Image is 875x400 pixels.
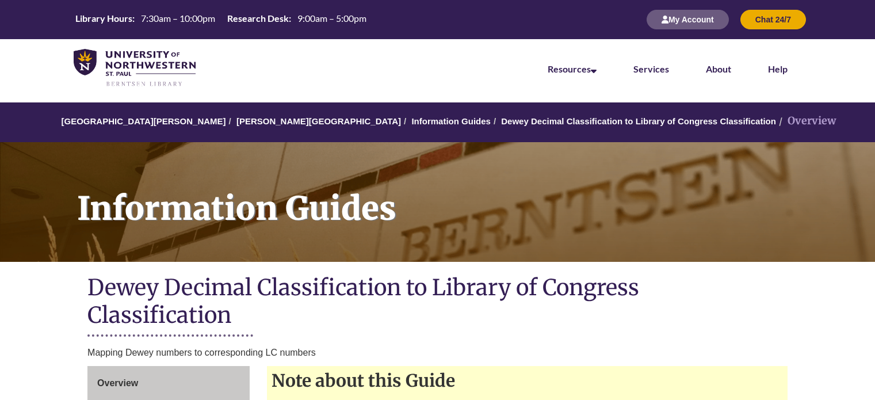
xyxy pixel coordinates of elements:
span: Mapping Dewey numbers to corresponding LC numbers [87,348,316,357]
a: Resources [548,63,597,74]
a: Services [633,63,669,74]
a: About [706,63,731,74]
span: Overview [97,378,138,388]
li: Overview [776,113,836,129]
th: Research Desk: [223,12,293,25]
a: Information Guides [411,116,491,126]
button: My Account [647,10,729,29]
span: 9:00am – 5:00pm [297,13,366,24]
a: My Account [647,14,729,24]
a: Help [768,63,788,74]
a: [PERSON_NAME][GEOGRAPHIC_DATA] [236,116,401,126]
a: Chat 24/7 [740,14,806,24]
img: UNWSP Library Logo [74,49,196,87]
button: Chat 24/7 [740,10,806,29]
a: Hours Today [71,12,371,28]
span: 7:30am – 10:00pm [141,13,215,24]
h1: Dewey Decimal Classification to Library of Congress Classification [87,273,788,332]
a: Dewey Decimal Classification to Library of Congress Classification [501,116,776,126]
h1: Information Guides [64,142,875,247]
table: Hours Today [71,12,371,26]
th: Library Hours: [71,12,136,25]
h2: Note about this Guide [267,366,788,395]
a: [GEOGRAPHIC_DATA][PERSON_NAME] [61,116,226,126]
